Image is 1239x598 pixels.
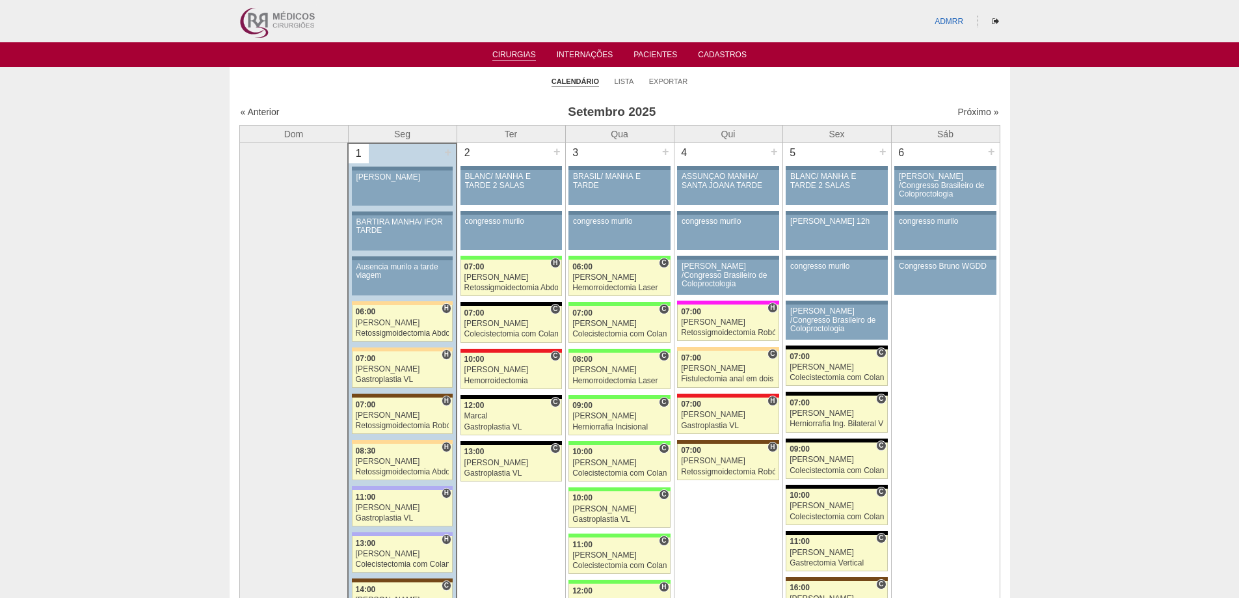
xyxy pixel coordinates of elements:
[633,50,677,63] a: Pacientes
[681,400,701,409] span: 07:00
[464,423,558,431] div: Gastroplastia VL
[356,585,376,594] span: 14:00
[572,540,593,549] span: 11:00
[552,77,599,87] a: Calendário
[786,439,887,442] div: Key: Blanc
[572,355,593,364] span: 08:00
[568,395,670,399] div: Key: Brasil
[782,125,891,143] th: Sex
[786,260,887,295] a: congresso murilo
[356,365,449,374] div: [PERSON_NAME]
[464,366,558,374] div: [PERSON_NAME]
[349,144,369,163] div: 1
[442,349,451,360] span: Hospital
[356,493,376,502] span: 11:00
[786,305,887,340] a: [PERSON_NAME] /Congresso Brasileiro de Coloproctologia
[422,103,801,122] h3: Setembro 2025
[460,260,562,296] a: H 07:00 [PERSON_NAME] Retossigmoidectomia Abdominal VL
[568,215,670,250] a: congresso murilo
[790,172,883,189] div: BLANC/ MANHÃ E TARDE 2 SALAS
[568,256,670,260] div: Key: Brasil
[356,514,449,523] div: Gastroplastia VL
[442,144,453,161] div: +
[660,143,671,160] div: +
[681,353,701,362] span: 07:00
[572,366,667,374] div: [PERSON_NAME]
[677,256,779,260] div: Key: Aviso
[876,487,886,497] span: Consultório
[790,420,884,428] div: Herniorrafia Ing. Bilateral VL
[356,411,449,420] div: [PERSON_NAME]
[790,537,810,546] span: 11:00
[677,301,779,305] div: Key: Pro Matre
[790,549,884,557] div: [PERSON_NAME]
[352,440,453,444] div: Key: Bartira
[464,330,558,338] div: Colecistectomia com Colangiografia VL
[568,445,670,482] a: C 10:00 [PERSON_NAME] Colecistectomia com Colangiografia VL
[659,536,669,546] span: Consultório
[464,459,558,467] div: [PERSON_NAME]
[352,490,453,526] a: H 11:00 [PERSON_NAME] Gastroplastia VL
[568,260,670,296] a: C 06:00 [PERSON_NAME] Hemorroidectomia Laser
[442,396,451,406] span: Hospital
[550,397,560,407] span: Consultório
[550,443,560,454] span: Consultório
[460,441,562,445] div: Key: Blanc
[352,398,453,434] a: H 07:00 [PERSON_NAME] Retossigmoidectomia Robótica
[356,468,449,476] div: Retossigmoidectomia Abdominal VL
[957,107,998,117] a: Próximo »
[790,307,883,333] div: [PERSON_NAME] /Congresso Brasileiro de Coloproctologia
[876,347,886,358] span: Consultório
[568,487,670,491] div: Key: Brasil
[767,396,777,406] span: Hospital
[464,308,485,318] span: 07:00
[786,535,887,571] a: C 11:00 [PERSON_NAME] Gastrectomia Vertical
[572,273,667,282] div: [PERSON_NAME]
[894,170,996,205] a: [PERSON_NAME] /Congresso Brasileiro de Coloproctologia
[568,211,670,215] div: Key: Aviso
[572,423,667,431] div: Herniorrafia Incisional
[681,318,775,327] div: [PERSON_NAME]
[352,215,453,251] a: BARTIRA MANHÃ/ IFOR TARDE
[572,377,667,385] div: Hemorroidectomia Laser
[783,143,803,163] div: 5
[460,349,562,353] div: Key: Assunção
[356,400,376,409] span: 07:00
[876,533,886,543] span: Consultório
[677,260,779,295] a: [PERSON_NAME] /Congresso Brasileiro de Coloproctologia
[352,532,453,536] div: Key: Christóvão da Gama
[464,469,558,478] div: Gastroplastia VL
[460,445,562,482] a: C 13:00 [PERSON_NAME] Gastroplastia VL
[460,166,562,170] div: Key: Aviso
[876,579,886,590] span: Consultório
[891,125,1000,143] th: Sáb
[356,422,449,430] div: Retossigmoidectomia Robótica
[659,443,669,454] span: Consultório
[681,422,775,430] div: Gastroplastia VL
[457,143,477,163] div: 2
[786,256,887,260] div: Key: Aviso
[659,489,669,500] span: Consultório
[352,444,453,480] a: H 08:30 [PERSON_NAME] Retossigmoidectomia Abdominal VL
[786,346,887,349] div: Key: Blanc
[460,399,562,435] a: C 12:00 Marcal Gastroplastia VL
[659,351,669,361] span: Consultório
[464,447,485,456] span: 13:00
[767,303,777,313] span: Hospital
[767,349,777,359] span: Consultório
[677,440,779,444] div: Key: Santa Joana
[615,77,634,86] a: Lista
[681,329,775,337] div: Retossigmoidectomia Robótica
[464,377,558,385] div: Hemorroidectomia
[681,364,775,373] div: [PERSON_NAME]
[935,17,963,26] a: ADMRR
[677,166,779,170] div: Key: Aviso
[352,486,453,490] div: Key: Christóvão da Gama
[356,218,449,235] div: BARTIRA MANHÃ/ IFOR TARDE
[681,411,775,419] div: [PERSON_NAME]
[464,273,558,282] div: [PERSON_NAME]
[786,531,887,535] div: Key: Blanc
[767,442,777,452] span: Hospital
[786,442,887,479] a: C 09:00 [PERSON_NAME] Colecistectomia com Colangiografia VL
[677,444,779,480] a: H 07:00 [PERSON_NAME] Retossigmoidectomia Robótica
